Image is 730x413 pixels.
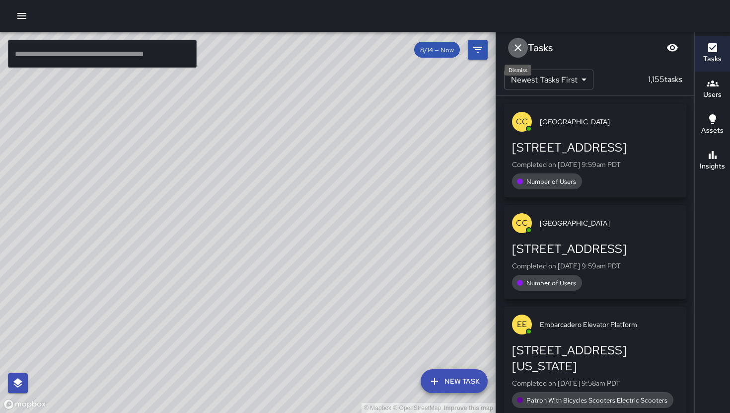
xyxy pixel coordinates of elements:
p: CC [516,217,528,229]
h6: Tasks [703,54,722,65]
p: CC [516,116,528,128]
div: [STREET_ADDRESS] [512,140,678,156]
button: Insights [695,143,730,179]
button: Blur [662,38,682,58]
h6: Insights [700,161,725,172]
span: [GEOGRAPHIC_DATA] [540,218,678,228]
h6: Users [703,89,722,100]
span: Embarcadero Elevator Platform [540,320,678,330]
p: Completed on [DATE] 9:59am PDT [512,160,678,169]
button: CC[GEOGRAPHIC_DATA][STREET_ADDRESS]Completed on [DATE] 9:59am PDTNumber of Users [504,104,686,197]
p: EE [517,319,527,330]
span: [GEOGRAPHIC_DATA] [540,117,678,127]
h6: Assets [701,125,724,136]
p: 1,155 tasks [644,74,686,85]
button: Users [695,72,730,107]
span: Patron With Bicycles Scooters Electric Scooters [520,396,673,405]
span: Number of Users [520,279,582,287]
button: New Task [421,369,488,393]
span: 8/14 — Now [414,46,460,54]
div: [STREET_ADDRESS][US_STATE] [512,342,678,374]
h6: Tasks [528,40,553,56]
div: [STREET_ADDRESS] [512,241,678,257]
div: Dismiss [505,65,531,76]
p: Completed on [DATE] 9:58am PDT [512,378,678,388]
button: Dismiss [508,38,528,58]
p: Completed on [DATE] 9:59am PDT [512,261,678,271]
button: Assets [695,107,730,143]
div: Newest Tasks First [504,70,593,89]
button: Filters [468,40,488,60]
button: Tasks [695,36,730,72]
button: CC[GEOGRAPHIC_DATA][STREET_ADDRESS]Completed on [DATE] 9:59am PDTNumber of Users [504,205,686,299]
span: Number of Users [520,177,582,186]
